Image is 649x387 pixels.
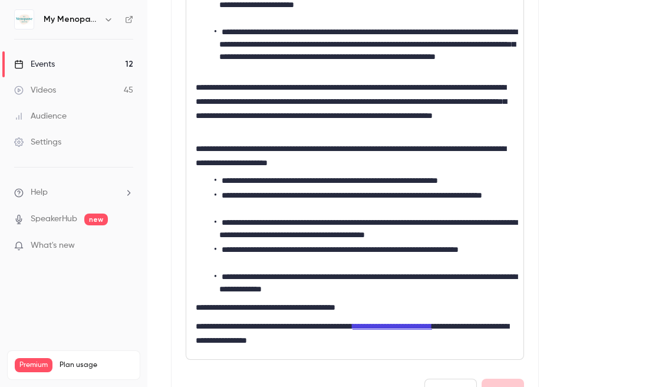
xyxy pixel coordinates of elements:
span: Premium [15,358,52,372]
iframe: Noticeable Trigger [119,241,133,251]
a: SpeakerHub [31,213,77,225]
div: Events [14,58,55,70]
div: Audience [14,110,67,122]
span: Plan usage [60,360,133,370]
li: help-dropdown-opener [14,186,133,199]
div: Settings [14,136,61,148]
span: Help [31,186,48,199]
div: Videos [14,84,56,96]
span: What's new [31,240,75,252]
h6: My Menopause Centre [44,14,99,25]
img: My Menopause Centre [15,10,34,29]
span: new [84,214,108,225]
